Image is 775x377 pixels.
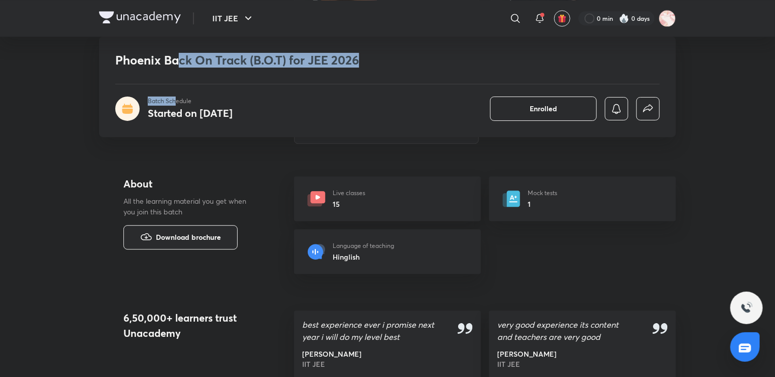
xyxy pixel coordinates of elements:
[554,10,570,26] button: avatar
[497,319,634,343] h5: very good experience its content and teachers are very good
[497,350,668,358] span: [PERSON_NAME]
[497,360,668,368] span: IIT JEE
[528,188,557,198] p: Mock tests
[528,199,557,209] h6: 1
[333,241,394,250] p: Language of teaching
[302,350,473,358] span: [PERSON_NAME]
[148,97,233,106] p: Batch Schedule
[156,232,221,243] span: Download brochure
[302,360,473,368] span: IIT JEE
[333,188,365,198] p: Live classes
[740,302,753,314] img: ttu
[123,176,262,192] h4: About
[123,310,262,341] h4: 6,50,000+ learners trust Unacademy
[530,104,557,114] span: Enrolled
[123,225,238,249] button: Download brochure
[333,252,394,262] h6: Hinglish
[99,11,181,23] img: Company Logo
[302,319,439,343] h5: best experience ever i promise next year i will do my level best
[659,10,676,27] img: Kritika Singh
[123,196,254,217] p: All the learning material you get when you join this batch
[558,14,567,23] img: avatar
[652,320,668,336] img: Quote
[490,97,597,121] button: Enrolled
[206,8,261,28] button: IIT JEE
[333,199,365,209] h6: 15
[115,53,513,68] h1: Phoenix Back On Track (B.O.T) for JEE 2026
[457,320,473,336] img: Quote
[148,106,233,120] h4: Started on [DATE]
[99,11,181,26] a: Company Logo
[619,13,629,23] img: streak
